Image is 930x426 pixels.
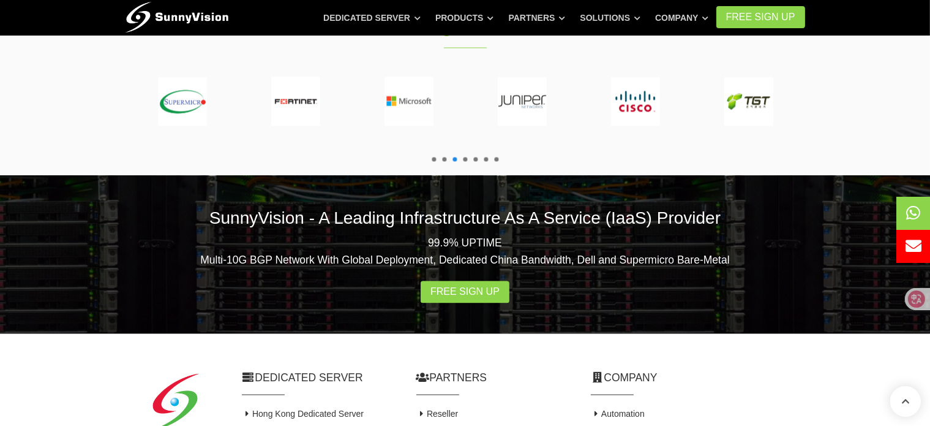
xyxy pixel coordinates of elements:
[580,7,640,29] a: Solutions
[724,77,773,126] img: tgs-150.png
[655,7,709,29] a: Company
[498,77,547,126] img: juniper-150.png
[591,371,805,386] h2: Company
[416,409,459,419] a: Reseller
[509,7,566,29] a: Partners
[158,77,207,126] img: supermicro-150.png
[323,7,421,29] a: Dedicated Server
[611,77,660,126] img: cisco-150.png
[416,371,572,386] h2: Partners
[591,409,645,419] a: Automation
[126,235,805,269] p: 99.9% UPTIME Multi-10G BGP Network With Global Deployment, Dedicated China Bandwidth, Dell and Su...
[435,7,494,29] a: Products
[421,281,509,303] a: Free Sign Up
[716,6,805,28] a: FREE Sign Up
[271,77,320,126] img: fortinet-150.png
[242,371,398,386] h2: Dedicated Server
[242,409,364,419] a: Hong Kong Dedicated Server
[126,207,805,230] h2: SunnyVision - A Leading Infrastructure As A Service (IaaS) Provider
[384,77,433,126] img: microsoft-150.png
